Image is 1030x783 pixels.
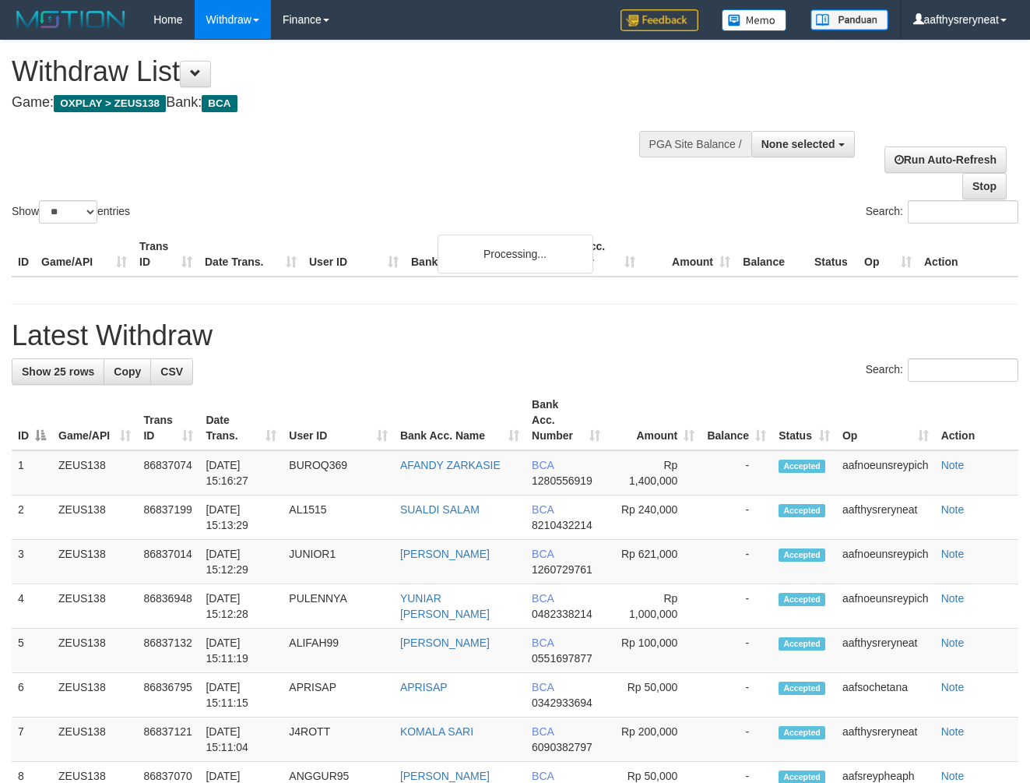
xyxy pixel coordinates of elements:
a: Stop [962,173,1007,199]
th: User ID [303,232,405,277]
td: 86836948 [137,584,199,629]
img: Feedback.jpg [620,9,698,31]
th: Game/API [35,232,133,277]
th: Amount [642,232,736,277]
a: SUALDI SALAM [400,503,480,516]
span: BCA [532,637,554,649]
td: 1 [12,450,52,496]
td: 86837199 [137,496,199,540]
td: 86836795 [137,673,199,718]
span: Copy 0482338214 to clipboard [532,608,592,620]
h1: Withdraw List [12,56,671,87]
td: ZEUS138 [52,629,137,673]
td: APRISAP [283,673,394,718]
td: 2 [12,496,52,540]
div: Processing... [438,235,593,273]
span: Accepted [779,504,825,517]
td: ZEUS138 [52,450,137,496]
td: 7 [12,718,52,762]
a: Copy [104,358,151,385]
td: ZEUS138 [52,496,137,540]
th: Bank Acc. Number [547,232,642,277]
td: [DATE] 15:11:15 [199,673,283,718]
a: Note [941,725,965,738]
img: panduan.png [810,9,888,30]
td: Rp 50,000 [606,673,701,718]
span: Show 25 rows [22,365,94,378]
td: [DATE] 15:11:04 [199,718,283,762]
td: 86837121 [137,718,199,762]
td: J4ROTT [283,718,394,762]
td: aafthysreryneat [836,718,935,762]
div: PGA Site Balance / [639,131,751,157]
td: [DATE] 15:11:19 [199,629,283,673]
a: [PERSON_NAME] [400,548,490,560]
td: 3 [12,540,52,584]
label: Search: [866,358,1018,382]
td: aafnoeunsreypich [836,450,935,496]
td: AL1515 [283,496,394,540]
button: None selected [751,131,855,157]
td: - [701,629,772,673]
span: Copy 6090382797 to clipboard [532,741,592,753]
td: Rp 200,000 [606,718,701,762]
a: Note [941,681,965,693]
th: ID [12,232,35,277]
td: aafnoeunsreypich [836,584,935,629]
a: [PERSON_NAME] [400,637,490,649]
th: Balance [736,232,808,277]
select: Showentries [39,200,97,224]
span: Copy 1280556919 to clipboard [532,474,592,487]
th: Trans ID: activate to sort column ascending [137,390,199,450]
th: Action [935,390,1018,450]
td: 5 [12,629,52,673]
th: Op [858,232,918,277]
a: AFANDY ZARKASIE [400,459,501,471]
td: - [701,540,772,584]
span: OXPLAY > ZEUS138 [54,95,166,112]
span: Copy [114,365,141,378]
td: aafnoeunsreypich [836,540,935,584]
td: Rp 621,000 [606,540,701,584]
span: Accepted [779,726,825,739]
th: Game/API: activate to sort column ascending [52,390,137,450]
th: Bank Acc. Name: activate to sort column ascending [394,390,526,450]
a: KOMALA SARI [400,725,473,738]
label: Search: [866,200,1018,224]
a: Note [941,592,965,605]
td: 86837014 [137,540,199,584]
th: Bank Acc. Number: activate to sort column ascending [526,390,606,450]
a: [PERSON_NAME] [400,770,490,782]
td: - [701,450,772,496]
span: BCA [532,592,554,605]
th: ID: activate to sort column descending [12,390,52,450]
td: ZEUS138 [52,718,137,762]
span: BCA [532,548,554,560]
td: Rp 100,000 [606,629,701,673]
h1: Latest Withdraw [12,320,1018,351]
td: BUROQ369 [283,450,394,496]
td: - [701,496,772,540]
th: User ID: activate to sort column ascending [283,390,394,450]
td: aafthysreryneat [836,496,935,540]
span: Accepted [779,460,825,473]
span: BCA [532,725,554,738]
a: YUNIAR [PERSON_NAME] [400,592,490,620]
span: BCA [202,95,237,112]
td: JUNIOR1 [283,540,394,584]
td: aafthysreryneat [836,629,935,673]
span: BCA [532,503,554,516]
td: ZEUS138 [52,673,137,718]
span: None selected [761,138,835,150]
span: Accepted [779,593,825,606]
td: ZEUS138 [52,540,137,584]
a: Note [941,503,965,516]
th: Bank Acc. Name [405,232,547,277]
th: Op: activate to sort column ascending [836,390,935,450]
td: [DATE] 15:13:29 [199,496,283,540]
td: ZEUS138 [52,584,137,629]
td: [DATE] 15:16:27 [199,450,283,496]
span: Accepted [779,637,825,651]
span: Accepted [779,548,825,562]
a: Note [941,459,965,471]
